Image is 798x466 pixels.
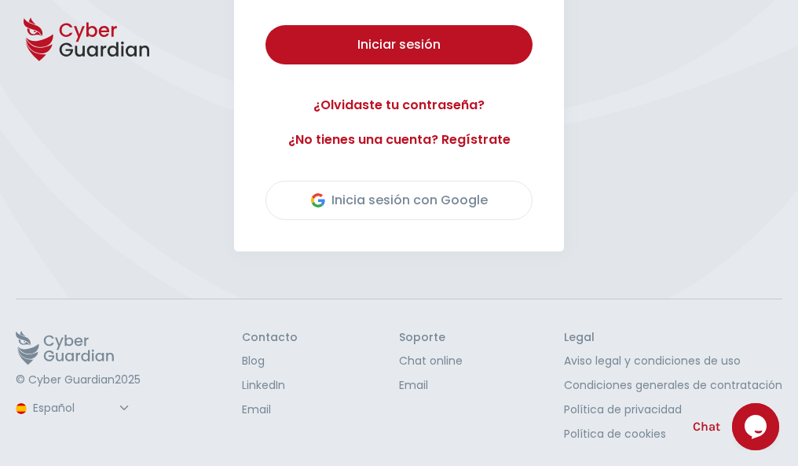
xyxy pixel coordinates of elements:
iframe: chat widget [732,403,782,450]
h3: Contacto [242,331,298,345]
a: ¿No tienes una cuenta? Regístrate [265,130,533,149]
a: Política de cookies [564,426,782,442]
div: Inicia sesión con Google [311,191,488,210]
h3: Soporte [399,331,463,345]
h3: Legal [564,331,782,345]
a: Condiciones generales de contratación [564,377,782,394]
span: Chat [693,417,720,436]
a: LinkedIn [242,377,298,394]
p: © Cyber Guardian 2025 [16,373,141,387]
a: Email [242,402,298,418]
a: ¿Olvidaste tu contraseña? [265,96,533,115]
a: Política de privacidad [564,402,782,418]
a: Chat online [399,353,463,369]
a: Aviso legal y condiciones de uso [564,353,782,369]
button: Inicia sesión con Google [265,181,533,220]
a: Blog [242,353,298,369]
img: region-logo [16,403,27,414]
a: Email [399,377,463,394]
